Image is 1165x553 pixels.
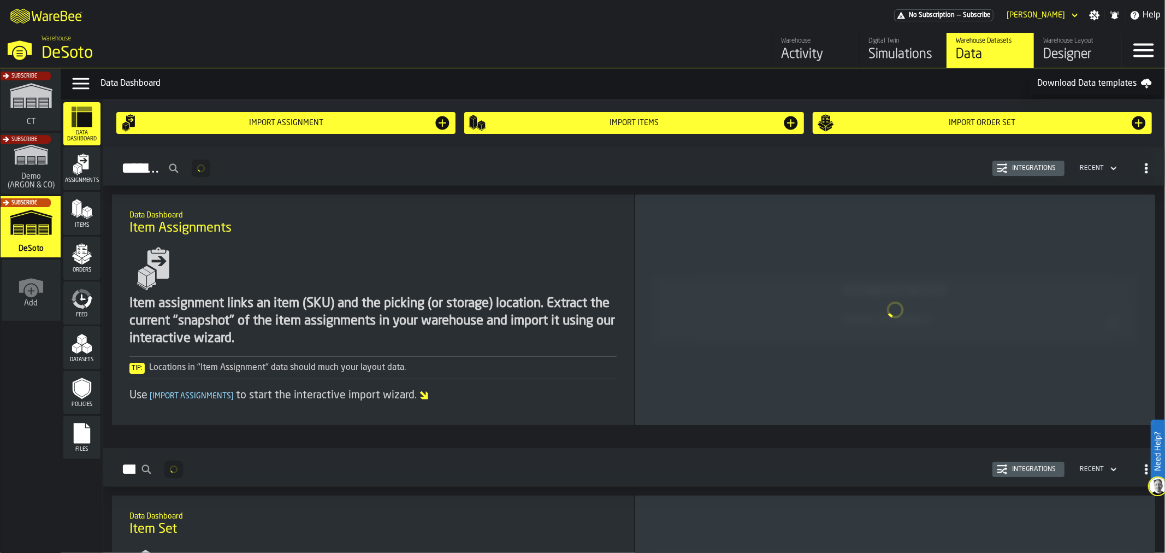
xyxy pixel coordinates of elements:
span: — [957,11,961,19]
span: Subscribe [11,200,37,206]
span: Policies [63,402,100,408]
button: button-Import assignment [116,112,456,134]
span: Files [63,446,100,452]
label: button-toggle-Data Menu [66,73,96,95]
label: button-toggle-Help [1125,9,1165,22]
div: title-Item Set [121,504,625,544]
li: menu Datasets [63,326,100,370]
span: Orders [63,267,100,273]
li: menu Assignments [63,147,100,191]
li: menu Items [63,192,100,236]
span: Datasets [63,357,100,363]
span: Help [1143,9,1161,22]
div: ItemListCard- [112,195,634,425]
span: [ [150,392,152,400]
label: button-toggle-Settings [1085,10,1104,21]
a: link-to-/wh/i/53489ce4-9a4e-4130-9411-87a947849922/feed/ [772,33,859,68]
div: Import Items [486,119,782,127]
li: menu Files [63,416,100,460]
div: Import Order Set [835,119,1130,127]
button: button-Import Order Set [813,112,1152,134]
label: button-toggle-Menu [1122,33,1165,68]
li: menu Feed [63,281,100,325]
a: link-to-/wh/i/53489ce4-9a4e-4130-9411-87a947849922/designer [1034,33,1121,68]
div: DropdownMenuValue-4 [1080,466,1104,473]
label: Need Help? [1152,421,1164,482]
span: Item Assignments [129,220,232,237]
a: Download Data templates [1028,73,1161,95]
span: Assignments [63,178,100,184]
a: link-to-/wh/i/53489ce4-9a4e-4130-9411-87a947849922/pricing/ [894,9,993,21]
span: Subscribe [963,11,991,19]
h2: button-Items [103,448,1165,487]
a: link-to-/wh/i/53489ce4-9a4e-4130-9411-87a947849922/simulations [859,33,947,68]
label: button-toggle-Notifications [1105,10,1125,21]
div: Import assignment [138,119,434,127]
span: Feed [63,312,100,318]
div: Simulations [868,46,938,63]
a: link-to-/wh/i/f4b48827-899b-4d27-9478-094b6b2bfdee/simulations [1,133,62,196]
div: Digital Twin [868,37,938,45]
a: link-to-/wh/new [2,260,61,323]
div: Warehouse [781,37,850,45]
div: title-Item Assignments [121,203,625,243]
span: Import Assignments [147,392,236,400]
div: DropdownMenuValue-4 [1080,164,1104,172]
li: menu Data Dashboard [63,102,100,146]
div: Warehouse Datasets [956,37,1025,45]
div: Integrations [1008,164,1060,172]
a: link-to-/wh/i/53489ce4-9a4e-4130-9411-87a947849922/simulations [1,196,62,260]
div: ItemListCard- [635,195,1155,425]
div: DropdownMenuValue-Shalini Coutinho [1007,11,1065,20]
li: menu Orders [63,237,100,280]
div: Data Dashboard [100,77,1028,90]
h2: Sub Title [129,510,617,521]
div: Designer [1043,46,1113,63]
a: link-to-/wh/i/53489ce4-9a4e-4130-9411-87a947849922/data [947,33,1034,68]
h2: Sub Title [129,209,617,220]
li: menu Policies [63,371,100,415]
h2: button-Assignments [103,147,1165,186]
div: Data [956,46,1025,63]
span: Data Dashboard [63,130,100,142]
div: DropdownMenuValue-Shalini Coutinho [1002,9,1080,22]
div: Warehouse Layout [1043,37,1113,45]
div: ButtonLoadMore-Loading...-Prev-First-Last [160,461,187,478]
span: Warehouse [42,35,71,43]
button: button-Integrations [992,462,1065,477]
div: DeSoto [42,44,336,63]
span: No Subscription [909,11,955,19]
div: Menu Subscription [894,9,993,21]
button: button-Import Items [464,112,803,134]
div: Activity [781,46,850,63]
div: Use to start the interactive import wizard. [129,388,617,403]
div: Integrations [1008,466,1060,473]
div: Item assignment links an item (SKU) and the picking (or storage) location. Extract the current "s... [129,295,617,348]
span: ] [231,392,234,400]
button: button-Integrations [992,161,1065,176]
span: Item Set [129,521,177,538]
span: Subscribe [11,137,37,143]
a: link-to-/wh/i/311453a2-eade-4fd3-b522-1ff6a7eba4ba/simulations [1,69,62,133]
span: Add [25,299,38,308]
span: Items [63,222,100,228]
div: ButtonLoadMore-Loading...-Prev-First-Last [187,160,215,177]
div: DropdownMenuValue-4 [1075,463,1119,476]
div: Locations in "Item Assignment" data should much your layout data. [129,361,617,374]
span: Subscribe [11,73,37,79]
span: Tip: [129,363,145,374]
div: DropdownMenuValue-4 [1075,162,1119,175]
